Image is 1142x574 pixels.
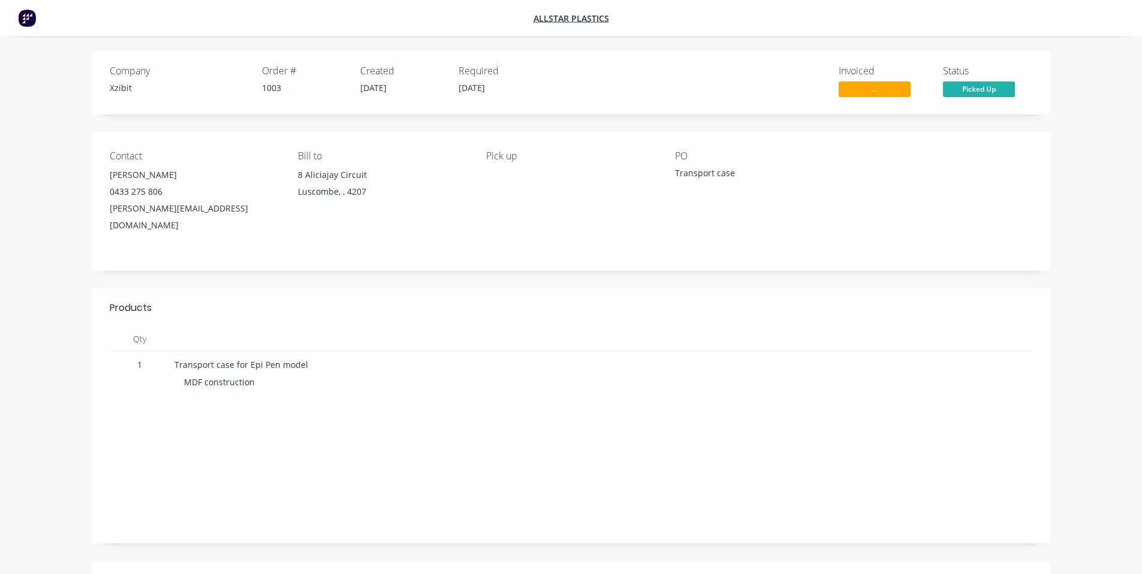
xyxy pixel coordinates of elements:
div: Required [459,65,543,77]
div: Contact [110,150,279,162]
div: [PERSON_NAME] [110,167,279,183]
img: Factory [18,9,36,27]
div: 8 Aliciajay CircuitLuscombe, , 4207 [298,167,467,205]
div: Company [110,65,248,77]
div: Pick up [486,150,655,162]
div: Qty [110,327,170,351]
div: Invoiced [839,65,929,77]
div: [PERSON_NAME]0433 275 806[PERSON_NAME][EMAIL_ADDRESS][DOMAIN_NAME] [110,167,279,234]
div: Luscombe, , 4207 [298,183,467,200]
div: Transport case [675,167,825,183]
div: Bill to [298,150,467,162]
div: PO [675,150,844,162]
div: 1003 [262,81,346,94]
div: 8 Aliciajay Circuit [298,167,467,183]
span: MDF construction [184,376,255,388]
span: 1 [114,358,165,371]
div: [PERSON_NAME][EMAIL_ADDRESS][DOMAIN_NAME] [110,200,279,234]
a: Allstar Plastics [534,13,609,24]
span: ... [839,81,911,96]
span: Transport case for Epi Pen model [174,359,308,370]
span: [DATE] [360,82,387,93]
div: Products [110,301,152,315]
span: [DATE] [459,82,485,93]
div: Created [360,65,444,77]
div: Order # [262,65,346,77]
span: Picked Up [943,81,1015,96]
div: Xzibit [110,81,248,94]
div: 0433 275 806 [110,183,279,200]
div: Status [943,65,1033,77]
